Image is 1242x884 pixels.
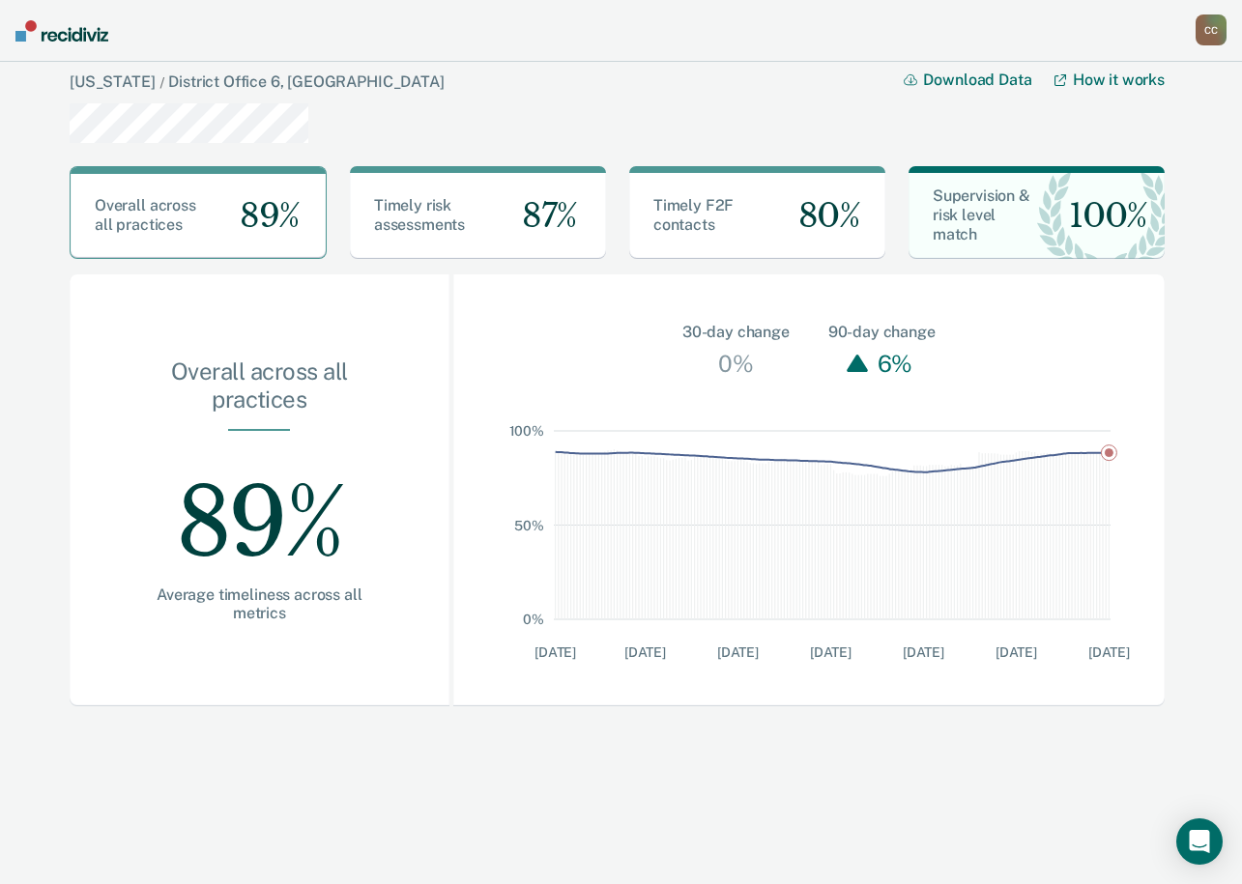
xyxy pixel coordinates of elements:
span: 80% [783,196,860,236]
span: / [155,74,168,90]
div: 0% [713,344,758,383]
text: [DATE] [623,644,665,660]
a: How it works [1054,71,1165,89]
text: [DATE] [534,644,576,660]
div: Overall across all practices [131,357,388,429]
text: [DATE] [995,644,1036,660]
text: [DATE] [902,644,943,660]
div: C C [1196,14,1227,45]
span: 87% [506,196,577,236]
span: Timely risk assessments [374,196,465,234]
span: Timely F2F contacts [653,196,734,234]
button: Download Data [904,71,1054,89]
div: 30-day change [682,321,790,344]
span: 100% [1054,196,1147,236]
div: Average timeliness across all metrics [131,585,388,622]
span: Overall across all practices [95,196,196,234]
text: [DATE] [809,644,851,660]
text: [DATE] [716,644,758,660]
div: 90-day change [828,321,936,344]
span: 89% [224,196,300,236]
div: 89% [131,431,388,585]
div: Open Intercom Messenger [1176,818,1223,865]
img: Recidiviz [15,20,108,42]
span: Supervision & risk level match [933,186,1030,243]
a: [US_STATE] [70,72,155,91]
button: CC [1196,14,1227,45]
a: District Office 6, [GEOGRAPHIC_DATA] [168,72,444,91]
text: [DATE] [1087,644,1129,660]
div: 6% [873,344,917,383]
